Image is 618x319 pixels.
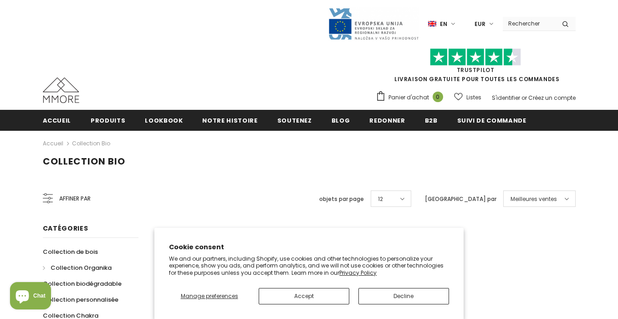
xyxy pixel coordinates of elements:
button: Manage preferences [169,288,250,304]
span: Collection biodégradable [43,279,122,288]
span: Notre histoire [202,116,257,125]
span: Listes [466,93,481,102]
span: Produits [91,116,125,125]
a: Privacy Policy [339,269,377,277]
a: Suivi de commande [457,110,526,130]
span: en [440,20,447,29]
a: Panier d'achat 0 [376,91,448,104]
span: 12 [378,195,383,204]
span: Collection Bio [43,155,125,168]
a: TrustPilot [457,66,495,74]
img: Cas MMORE [43,77,79,103]
span: LIVRAISON GRATUITE POUR TOUTES LES COMMANDES [376,52,576,83]
img: Faites confiance aux étoiles pilotes [430,48,521,66]
a: Accueil [43,110,72,130]
label: objets par page [319,195,364,204]
button: Decline [358,288,449,304]
a: Collection Organika [43,260,112,276]
span: Accueil [43,116,72,125]
a: Produits [91,110,125,130]
a: Collection de bois [43,244,98,260]
h2: Cookie consent [169,242,449,252]
a: Lookbook [145,110,183,130]
a: Blog [332,110,350,130]
a: Redonner [369,110,405,130]
a: Listes [454,89,481,105]
a: Collection personnalisée [43,292,118,308]
span: Collection de bois [43,247,98,256]
span: Affiner par [59,194,91,204]
span: Meilleures ventes [511,195,557,204]
span: Suivi de commande [457,116,526,125]
input: Search Site [503,17,555,30]
a: soutenez [277,110,312,130]
span: Collection Organika [51,263,112,272]
a: Javni Razpis [328,20,419,27]
span: Lookbook [145,116,183,125]
span: Panier d'achat [388,93,429,102]
inbox-online-store-chat: Shopify online store chat [7,282,54,312]
span: Catégories [43,224,88,233]
span: Redonner [369,116,405,125]
span: B2B [425,116,438,125]
a: Collection biodégradable [43,276,122,292]
a: Créez un compte [528,94,576,102]
img: Javni Razpis [328,7,419,41]
a: Accueil [43,138,63,149]
span: Collection personnalisée [43,295,118,304]
a: S'identifier [492,94,520,102]
label: [GEOGRAPHIC_DATA] par [425,195,496,204]
img: i-lang-1.png [428,20,436,28]
span: EUR [475,20,485,29]
a: Collection Bio [72,139,110,147]
span: or [521,94,527,102]
span: Blog [332,116,350,125]
span: 0 [433,92,443,102]
span: Manage preferences [181,292,238,300]
a: Notre histoire [202,110,257,130]
span: soutenez [277,116,312,125]
button: Accept [259,288,349,304]
a: B2B [425,110,438,130]
p: We and our partners, including Shopify, use cookies and other technologies to personalize your ex... [169,255,449,277]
